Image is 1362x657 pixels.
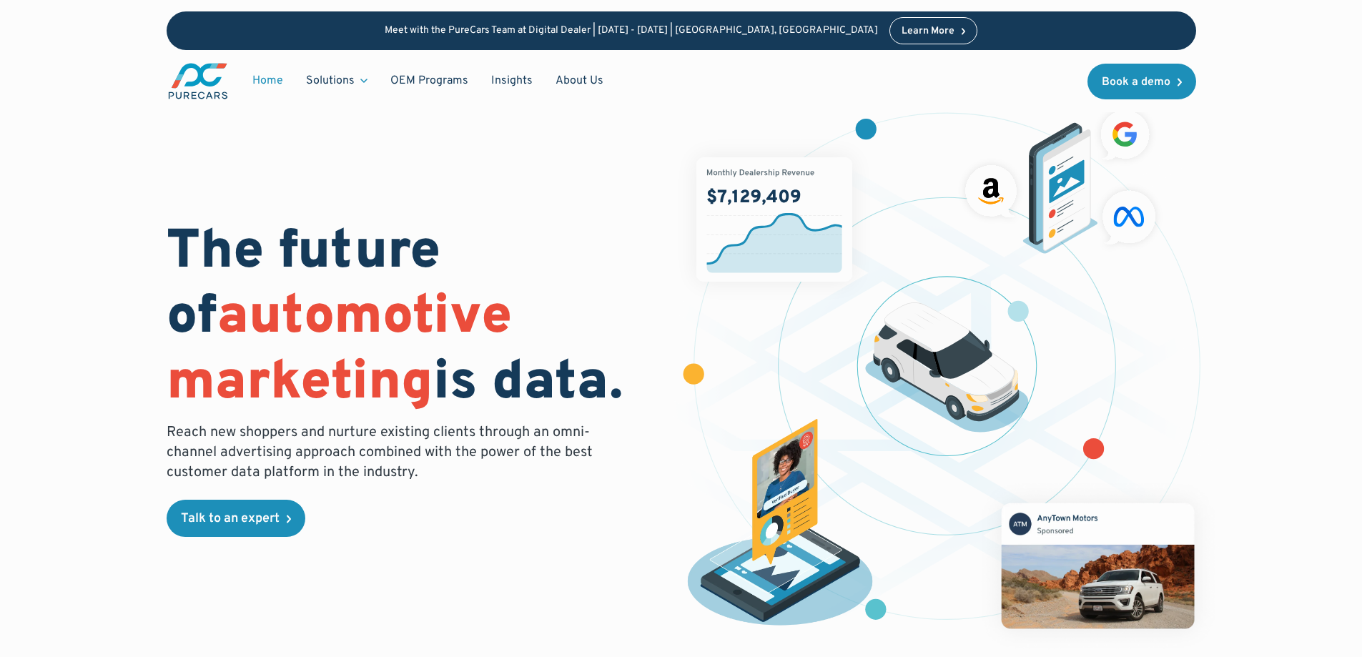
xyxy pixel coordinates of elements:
[544,67,615,94] a: About Us
[958,103,1163,254] img: ads on social media and advertising partners
[306,73,355,89] div: Solutions
[167,61,230,101] img: purecars logo
[480,67,544,94] a: Insights
[167,500,305,537] a: Talk to an expert
[167,423,601,483] p: Reach new shoppers and nurture existing clients through an omni-channel advertising approach comb...
[295,67,379,94] div: Solutions
[167,61,230,101] a: main
[974,476,1221,655] img: mockup of facebook post
[379,67,480,94] a: OEM Programs
[902,26,954,36] div: Learn More
[865,302,1030,433] img: illustration of a vehicle
[1102,76,1170,88] div: Book a demo
[241,67,295,94] a: Home
[696,157,852,282] img: chart showing monthly dealership revenue of $7m
[1087,64,1196,99] a: Book a demo
[889,17,978,44] a: Learn More
[167,221,664,417] h1: The future of is data.
[385,25,878,37] p: Meet with the PureCars Team at Digital Dealer | [DATE] - [DATE] | [GEOGRAPHIC_DATA], [GEOGRAPHIC_...
[673,419,887,632] img: persona of a buyer
[181,513,280,525] div: Talk to an expert
[167,284,512,418] span: automotive marketing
